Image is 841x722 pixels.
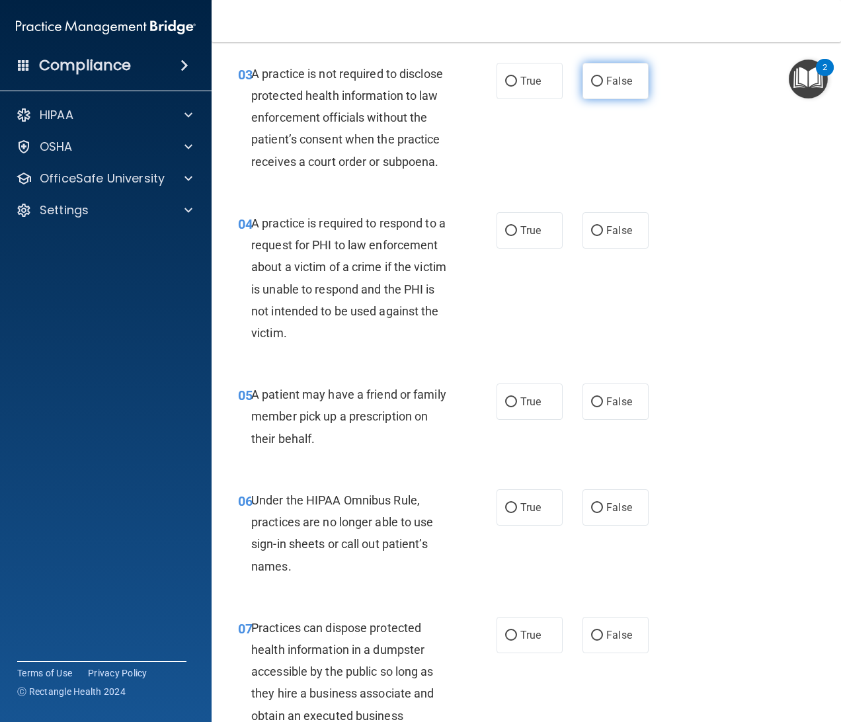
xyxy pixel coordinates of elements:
input: False [591,631,603,641]
span: 06 [238,493,253,509]
input: False [591,503,603,513]
span: True [520,75,541,87]
p: HIPAA [40,107,73,123]
span: 07 [238,621,253,637]
span: True [520,501,541,514]
span: False [606,224,632,237]
span: A practice is not required to disclose protected health information to law enforcement officials ... [251,67,443,169]
input: False [591,77,603,87]
input: False [591,226,603,236]
a: HIPAA [16,107,192,123]
div: 2 [822,67,827,85]
span: True [520,224,541,237]
span: Under the HIPAA Omnibus Rule, practices are no longer able to use sign-in sheets or call out pati... [251,493,434,573]
span: 05 [238,387,253,403]
input: True [505,631,517,641]
span: Ⓒ Rectangle Health 2024 [17,685,126,698]
span: False [606,395,632,408]
p: OSHA [40,139,73,155]
img: PMB logo [16,14,196,40]
input: True [505,503,517,513]
span: True [520,395,541,408]
input: True [505,226,517,236]
input: False [591,397,603,407]
span: 04 [238,216,253,232]
span: True [520,629,541,641]
button: Open Resource Center, 2 new notifications [789,60,828,99]
a: Terms of Use [17,666,72,680]
span: False [606,501,632,514]
span: 03 [238,67,253,83]
input: True [505,77,517,87]
span: False [606,75,632,87]
span: False [606,629,632,641]
span: A practice is required to respond to a request for PHI to law enforcement about a victim of a cri... [251,216,446,340]
p: OfficeSafe University [40,171,165,186]
input: True [505,397,517,407]
span: A patient may have a friend or family member pick up a prescription on their behalf. [251,387,446,445]
a: OSHA [16,139,192,155]
a: Privacy Policy [88,666,147,680]
p: Settings [40,202,89,218]
iframe: Drift Widget Chat Controller [775,631,825,681]
a: Settings [16,202,192,218]
a: OfficeSafe University [16,171,192,186]
h4: Compliance [39,56,131,75]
